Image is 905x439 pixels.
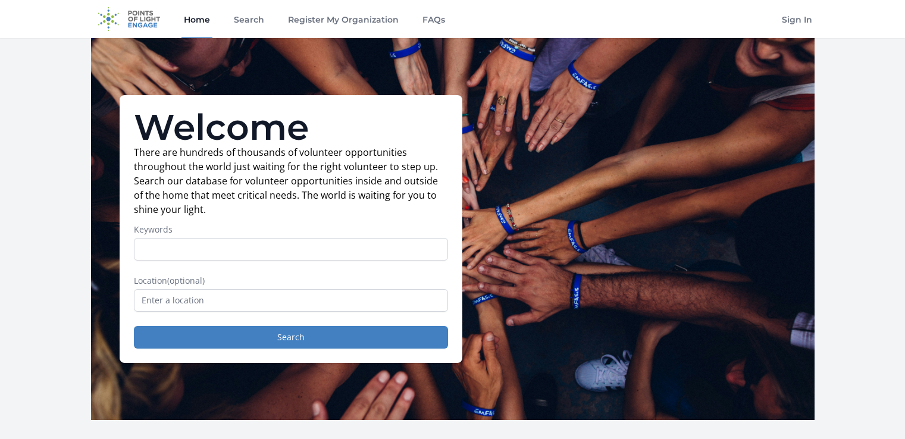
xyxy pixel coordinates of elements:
label: Location [134,275,448,287]
p: There are hundreds of thousands of volunteer opportunities throughout the world just waiting for ... [134,145,448,217]
input: Enter a location [134,289,448,312]
label: Keywords [134,224,448,236]
button: Search [134,326,448,349]
span: (optional) [167,275,205,286]
h1: Welcome [134,109,448,145]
